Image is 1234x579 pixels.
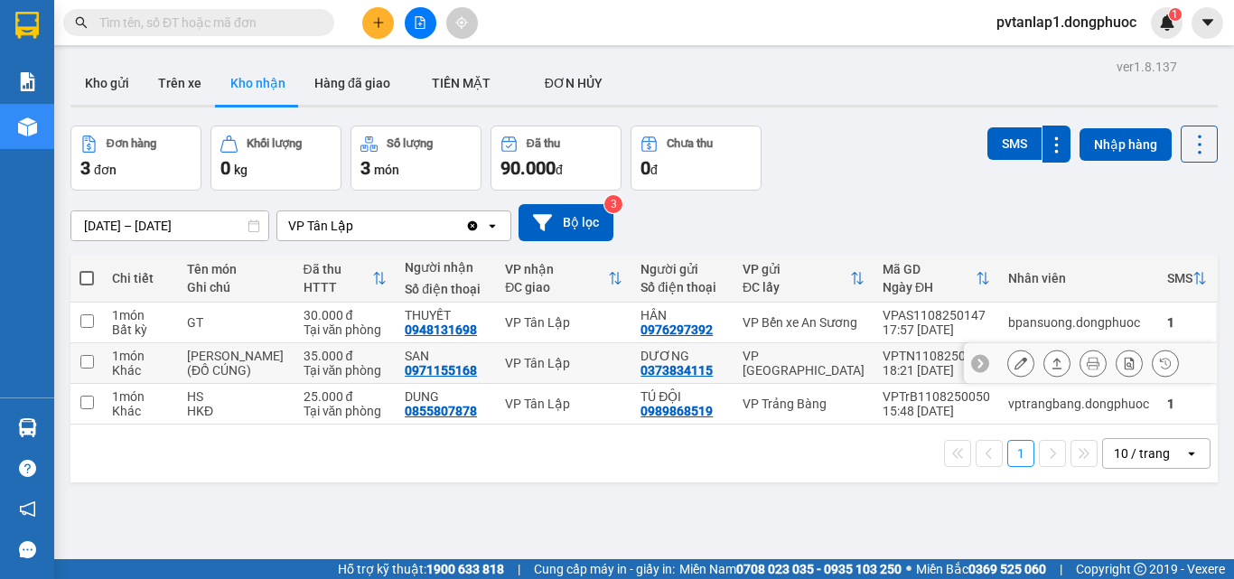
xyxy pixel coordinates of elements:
button: Bộ lọc [519,204,613,241]
button: plus [362,7,394,39]
div: Ghi chú [187,280,285,294]
strong: 0708 023 035 - 0935 103 250 [736,562,902,576]
div: Giao hàng [1043,350,1070,377]
span: ⚪️ [906,565,911,573]
div: Người gửi [640,262,725,276]
div: HÂN [640,308,725,322]
div: 1 món [112,389,169,404]
div: Người nhận [405,260,487,275]
button: Hàng đã giao [300,61,405,105]
div: 0971155168 [405,363,477,378]
span: file-add [414,16,426,29]
div: HS [187,389,285,404]
div: Số điện thoại [405,282,487,296]
div: Đơn hàng [107,137,156,150]
span: | [1060,559,1062,579]
div: Chưa thu [667,137,713,150]
div: VP Tân Lập [505,315,622,330]
span: đ [650,163,658,177]
strong: 1900 633 818 [426,562,504,576]
div: GT [187,315,285,330]
div: VP gửi [743,262,850,276]
div: VP [GEOGRAPHIC_DATA] [743,349,865,378]
div: HTTT [304,280,373,294]
span: message [19,541,36,558]
button: Nhập hàng [1080,128,1172,161]
div: 0855807878 [405,404,477,418]
div: Tên món [187,262,285,276]
div: ver 1.8.137 [1117,57,1177,77]
span: ĐƠN HỦY [545,76,603,90]
div: VPTN1108250083 [883,349,990,363]
div: 1 [1167,315,1207,330]
img: warehouse-icon [18,418,37,437]
div: VP Trảng Bàng [743,397,865,411]
button: Đã thu90.000đ [491,126,622,191]
div: VPTrB1108250050 [883,389,990,404]
span: đơn [94,163,117,177]
div: bpansuong.dongphuoc [1008,315,1149,330]
span: caret-down [1200,14,1216,31]
div: DƯƠNG [640,349,725,363]
span: 3 [360,157,370,179]
div: Tại văn phòng [304,363,388,378]
span: notification [19,500,36,518]
div: Ngày ĐH [883,280,976,294]
span: 0 [640,157,650,179]
div: 30.000 đ [304,308,388,322]
div: ĐC lấy [743,280,850,294]
div: Tại văn phòng [304,322,388,337]
div: SAN [405,349,487,363]
div: 1 món [112,308,169,322]
div: THÙNG NHANG (ĐỒ CÚNG) [187,349,285,378]
div: TÚ ĐỘI [640,389,725,404]
span: 3 [80,157,90,179]
input: Selected VP Tân Lập. [355,217,357,235]
sup: 1 [1169,8,1182,21]
button: 1 [1007,440,1034,467]
input: Tìm tên, số ĐT hoặc mã đơn [99,13,313,33]
span: 90.000 [500,157,556,179]
span: | [518,559,520,579]
th: Toggle SortBy [874,255,999,303]
div: VP Tân Lập [288,217,353,235]
button: Đơn hàng3đơn [70,126,201,191]
div: 10 / trang [1114,444,1170,462]
div: vptrangbang.dongphuoc [1008,397,1149,411]
div: Khối lượng [247,137,302,150]
div: SMS [1167,271,1192,285]
svg: Clear value [465,219,480,233]
button: file-add [405,7,436,39]
span: plus [372,16,385,29]
div: HKĐ [187,404,285,418]
div: 35.000 đ [304,349,388,363]
div: VPAS1108250147 [883,308,990,322]
div: 1 món [112,349,169,363]
span: 0 [220,157,230,179]
span: TIỀN MẶT [432,76,491,90]
div: Nhân viên [1008,271,1149,285]
div: 15:48 [DATE] [883,404,990,418]
button: Khối lượng0kg [210,126,341,191]
th: Toggle SortBy [1158,255,1216,303]
div: 1 [1167,397,1207,411]
th: Toggle SortBy [294,255,397,303]
th: Toggle SortBy [734,255,874,303]
div: 25.000 đ [304,389,388,404]
div: 17:57 [DATE] [883,322,990,337]
img: warehouse-icon [18,117,37,136]
div: VP Tân Lập [505,397,622,411]
span: kg [234,163,248,177]
th: Toggle SortBy [496,255,631,303]
div: Mã GD [883,262,976,276]
div: ĐC giao [505,280,608,294]
div: VP Tân Lập [505,356,622,370]
button: Kho nhận [216,61,300,105]
div: Số điện thoại [640,280,725,294]
span: aim [455,16,468,29]
img: logo-vxr [15,12,39,39]
div: Khác [112,404,169,418]
button: SMS [987,127,1042,160]
div: Số lượng [387,137,433,150]
div: 0948131698 [405,322,477,337]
